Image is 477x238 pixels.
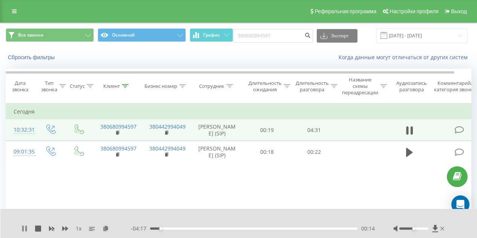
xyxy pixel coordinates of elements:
[191,141,244,163] td: [PERSON_NAME] (SIP)
[244,141,291,163] td: 00:18
[6,54,58,61] button: Сбросить фильтры
[100,145,137,152] a: 380680994597
[233,29,313,43] input: Поиск по номеру
[190,28,233,42] button: График
[6,80,34,93] div: Дата звонка
[14,123,29,137] div: 10:32:31
[100,123,137,130] a: 380680994597
[451,8,467,14] span: Выход
[393,80,430,93] div: Аудиозапись разговора
[317,29,357,43] button: Экспорт
[291,119,338,141] td: 04:31
[131,225,150,232] span: - 04:17
[390,8,439,14] span: Настройки профиля
[70,83,85,89] div: Статус
[296,80,329,93] div: Длительность разговора
[413,227,416,230] div: Accessibility label
[160,227,163,230] div: Accessibility label
[144,83,177,89] div: Бизнес номер
[244,119,291,141] td: 00:19
[199,83,224,89] div: Сотрудник
[433,80,477,93] div: Комментарий/категория звонка
[191,119,244,141] td: [PERSON_NAME] (SIP)
[149,123,186,130] a: 380442994049
[98,28,186,42] button: Основной
[339,54,471,61] a: Когда данные могут отличаться от других систем
[314,8,376,14] span: Реферальная программа
[203,32,220,38] span: График
[41,80,57,93] div: Тип звонка
[76,225,81,232] span: 1 x
[342,77,378,96] div: Название схемы переадресации
[291,141,338,163] td: 00:22
[451,195,469,213] div: Open Intercom Messenger
[103,83,120,89] div: Клиент
[248,80,282,93] div: Длительность ожидания
[361,225,375,232] span: 00:14
[18,32,43,38] span: Все звонки
[14,144,29,159] div: 09:01:35
[6,28,94,42] button: Все звонки
[149,145,186,152] a: 380442994049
